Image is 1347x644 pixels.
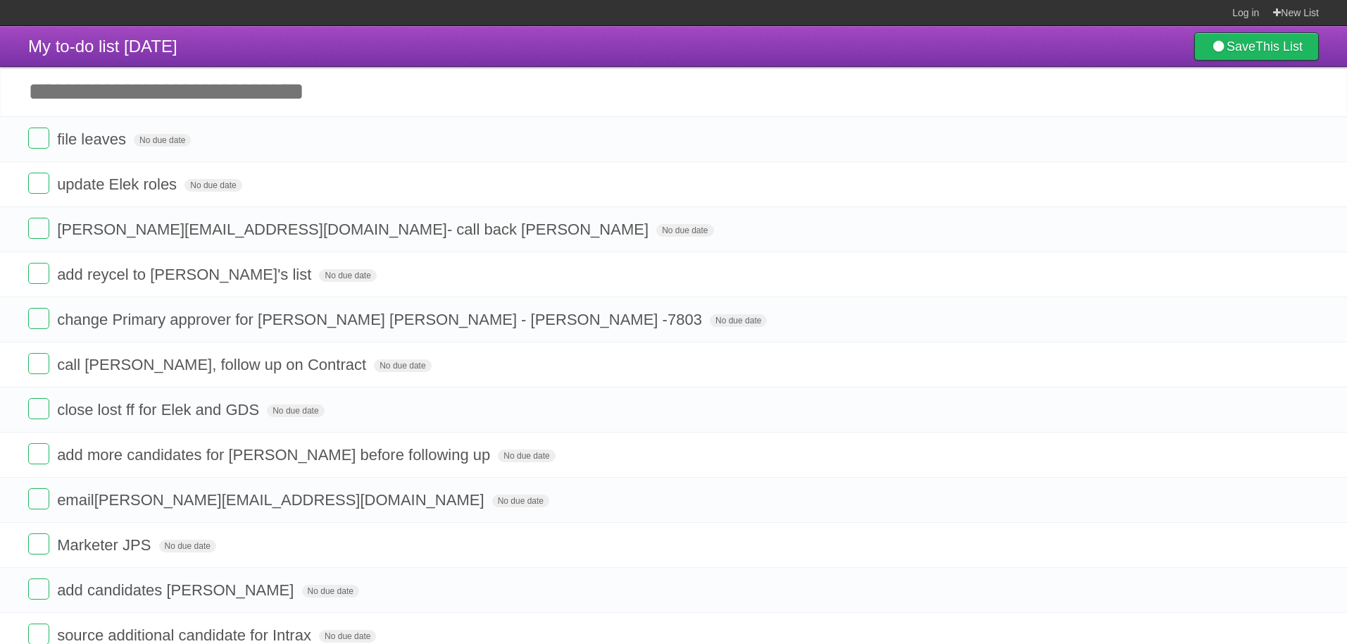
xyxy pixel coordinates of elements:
[28,353,49,374] label: Done
[57,221,652,238] span: [PERSON_NAME][EMAIL_ADDRESS][DOMAIN_NAME] - call back [PERSON_NAME]
[656,224,713,237] span: No due date
[319,269,376,282] span: No due date
[57,356,370,373] span: call [PERSON_NAME], follow up on Contract
[28,263,49,284] label: Done
[57,581,297,599] span: add candidates [PERSON_NAME]
[302,585,359,597] span: No due date
[319,630,376,643] span: No due date
[57,266,315,283] span: add reycel to [PERSON_NAME]'s list
[57,446,494,464] span: add more candidates for [PERSON_NAME] before following up
[28,443,49,464] label: Done
[28,488,49,509] label: Done
[1194,32,1319,61] a: SaveThis List
[267,404,324,417] span: No due date
[57,130,130,148] span: file leaves
[57,626,315,644] span: source additional candidate for Intrax
[28,308,49,329] label: Done
[28,578,49,600] label: Done
[710,314,767,327] span: No due date
[28,128,49,149] label: Done
[184,179,242,192] span: No due date
[134,134,191,147] span: No due date
[57,175,180,193] span: update Elek roles
[374,359,431,372] span: No due date
[28,173,49,194] label: Done
[28,37,177,56] span: My to-do list [DATE]
[28,398,49,419] label: Done
[28,218,49,239] label: Done
[159,540,216,552] span: No due date
[28,533,49,555] label: Done
[57,491,487,509] span: email [PERSON_NAME][EMAIL_ADDRESS][DOMAIN_NAME]
[57,536,154,554] span: Marketer JPS
[57,401,263,419] span: close lost ff for Elek and GDS
[492,495,549,507] span: No due date
[57,311,706,328] span: change Primary approver for [PERSON_NAME] [PERSON_NAME] - [PERSON_NAME] -7803
[1255,39,1303,54] b: This List
[498,450,555,462] span: No due date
